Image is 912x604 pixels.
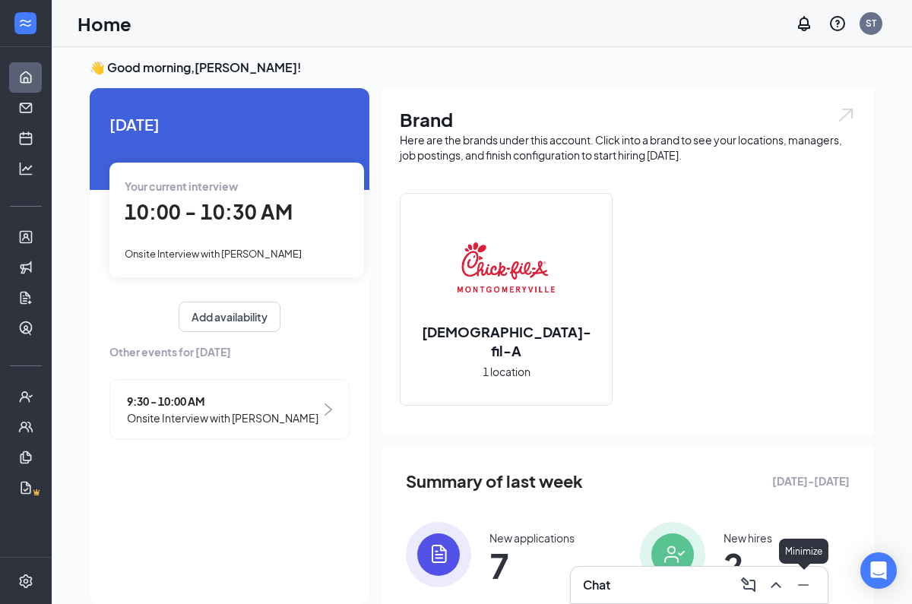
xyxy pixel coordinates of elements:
[18,389,33,404] svg: UserCheck
[836,106,856,124] img: open.6027fd2a22e1237b5b06.svg
[866,17,876,30] div: ST
[400,106,856,132] h1: Brand
[18,161,33,176] svg: Analysis
[764,573,788,597] button: ChevronUp
[583,577,610,593] h3: Chat
[791,573,815,597] button: Minimize
[125,248,302,260] span: Onsite Interview with [PERSON_NAME]
[772,473,850,489] span: [DATE] - [DATE]
[483,363,530,380] span: 1 location
[724,552,772,579] span: 2
[828,14,847,33] svg: QuestionInfo
[779,539,828,564] div: Minimize
[127,410,318,426] span: Onsite Interview with [PERSON_NAME]
[724,530,772,545] div: New hires
[109,343,350,360] span: Other events for [DATE]
[125,199,293,224] span: 10:00 - 10:30 AM
[109,112,350,136] span: [DATE]
[401,322,612,360] h2: [DEMOGRAPHIC_DATA]-fil-A
[736,573,761,597] button: ComposeMessage
[78,11,131,36] h1: Home
[90,59,874,76] h3: 👋 Good morning, [PERSON_NAME] !
[17,15,33,30] svg: WorkstreamLogo
[125,179,238,193] span: Your current interview
[739,576,758,594] svg: ComposeMessage
[127,393,318,410] span: 9:30 - 10:00 AM
[18,574,33,589] svg: Settings
[406,468,583,495] span: Summary of last week
[640,522,705,587] img: icon
[400,132,856,163] div: Here are the brands under this account. Click into a brand to see your locations, managers, job p...
[794,576,812,594] svg: Minimize
[179,302,280,332] button: Add availability
[860,552,897,589] div: Open Intercom Messenger
[406,522,471,587] img: icon
[489,552,575,579] span: 7
[489,530,575,545] div: New applications
[458,219,555,316] img: Chick-fil-A
[767,576,785,594] svg: ChevronUp
[795,14,813,33] svg: Notifications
